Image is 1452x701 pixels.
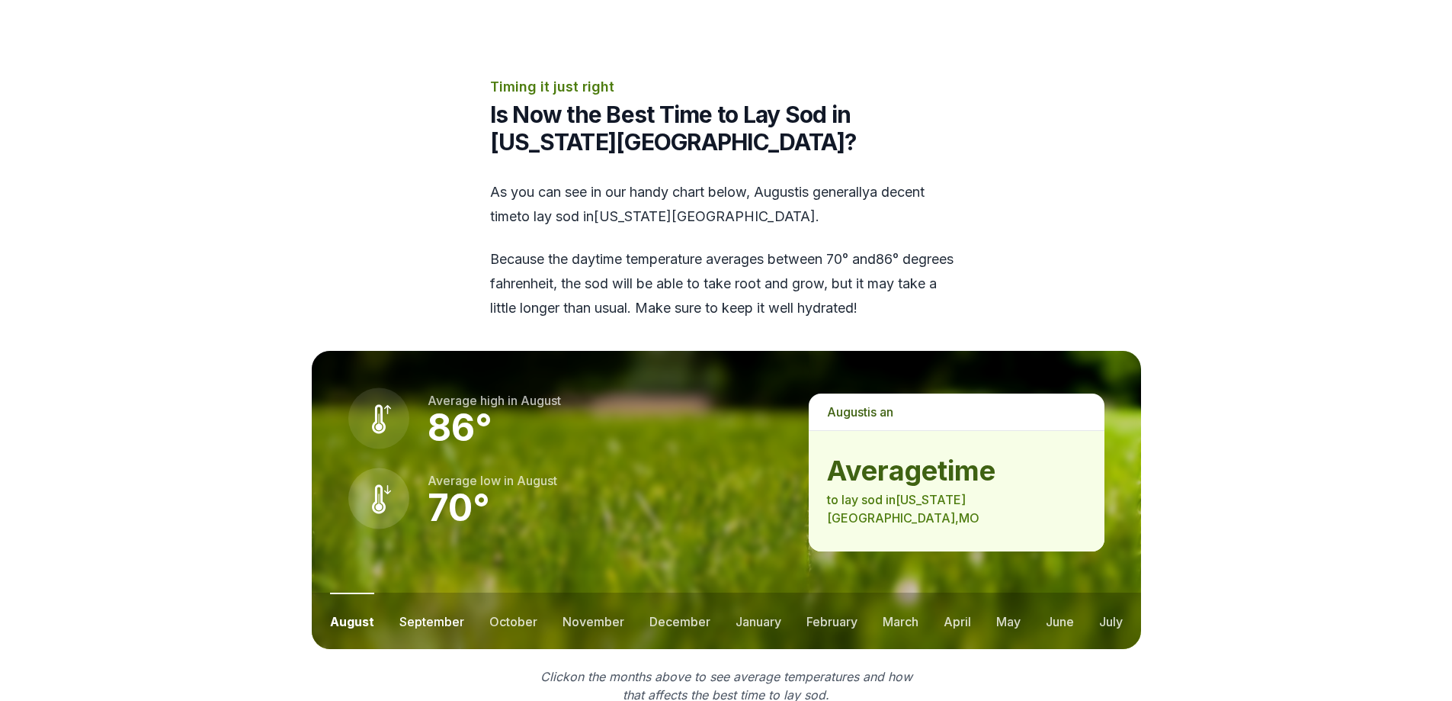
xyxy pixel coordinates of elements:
[428,471,557,490] p: Average low in
[1046,593,1074,649] button: june
[1099,593,1123,649] button: july
[399,593,464,649] button: september
[489,593,537,649] button: october
[517,473,557,488] span: august
[490,247,963,320] p: Because the daytime temperature averages between 70 ° and 86 ° degrees fahrenheit, the sod will b...
[827,455,1085,486] strong: average time
[428,391,561,410] p: Average high in
[827,404,867,420] span: august
[827,490,1085,527] p: to lay sod in [US_STATE][GEOGRAPHIC_DATA] , MO
[996,593,1021,649] button: may
[330,593,374,649] button: august
[806,593,857,649] button: february
[754,184,799,200] span: august
[490,101,963,156] h2: Is Now the Best Time to Lay Sod in [US_STATE][GEOGRAPHIC_DATA]?
[428,405,492,450] strong: 86 °
[944,593,971,649] button: april
[490,180,963,320] div: As you can see in our handy chart below, is generally a decent time to lay sod in [US_STATE][GEOG...
[563,593,624,649] button: november
[521,393,561,408] span: august
[490,76,963,98] p: Timing it just right
[736,593,781,649] button: january
[649,593,710,649] button: december
[809,394,1104,430] p: is a n
[883,593,918,649] button: march
[428,485,490,530] strong: 70 °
